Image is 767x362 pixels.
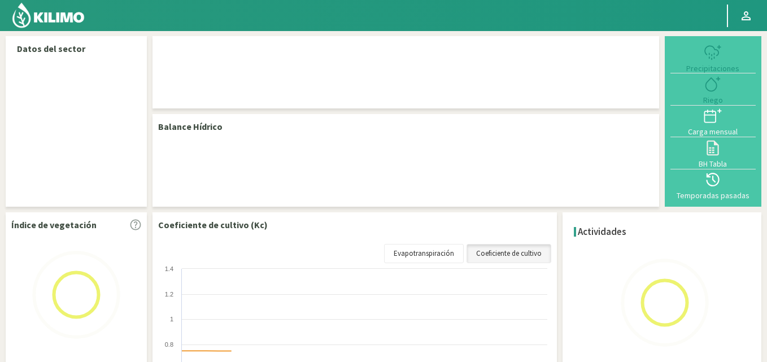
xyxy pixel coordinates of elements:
[674,96,752,104] div: Riego
[11,2,85,29] img: Kilimo
[670,137,756,169] button: BH Tabla
[165,341,173,348] text: 0.8
[467,244,551,263] a: Coeficiente de cultivo
[20,238,133,351] img: Loading...
[674,64,752,72] div: Precipitaciones
[670,169,756,201] button: Temporadas pasadas
[17,42,136,55] p: Datos del sector
[165,291,173,298] text: 1.2
[674,128,752,136] div: Carga mensual
[158,120,223,133] p: Balance Hídrico
[578,226,626,237] h4: Actividades
[670,42,756,73] button: Precipitaciones
[165,265,173,272] text: 1.4
[674,191,752,199] div: Temporadas pasadas
[670,106,756,137] button: Carga mensual
[608,246,721,359] img: Loading...
[11,218,97,232] p: Índice de vegetación
[670,73,756,105] button: Riego
[384,244,464,263] a: Evapotranspiración
[158,218,268,232] p: Coeficiente de cultivo (Kc)
[170,316,173,322] text: 1
[674,160,752,168] div: BH Tabla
